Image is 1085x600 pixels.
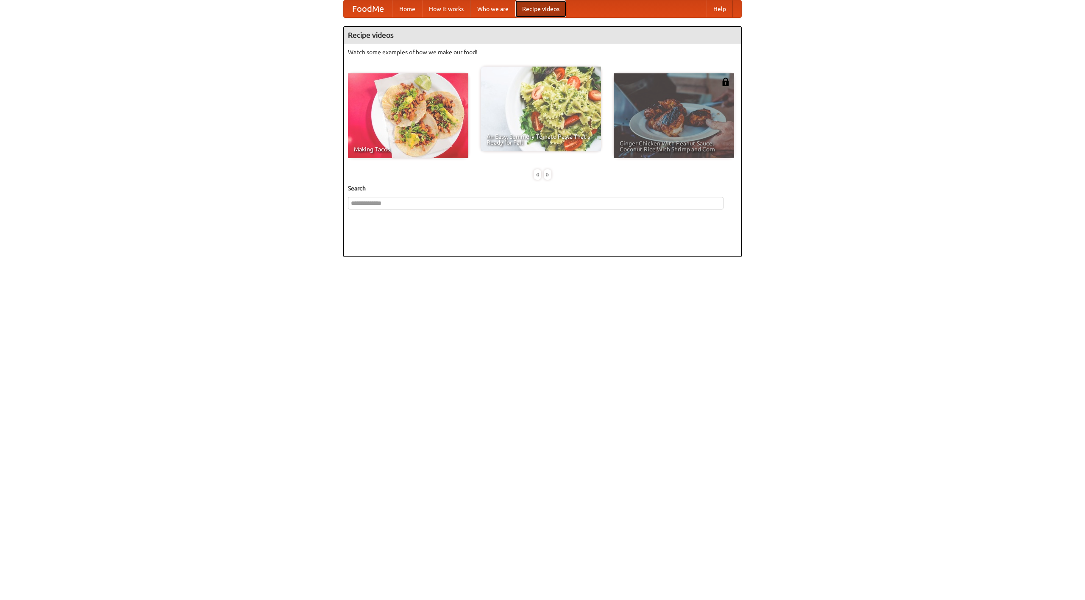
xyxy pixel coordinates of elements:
div: « [534,169,541,180]
p: Watch some examples of how we make our food! [348,48,737,56]
a: Recipe videos [515,0,566,17]
a: Making Tacos [348,73,468,158]
a: Home [392,0,422,17]
a: How it works [422,0,470,17]
a: Help [707,0,733,17]
h5: Search [348,184,737,193]
a: Who we are [470,0,515,17]
a: FoodMe [344,0,392,17]
span: An Easy, Summery Tomato Pasta That's Ready for Fall [487,134,595,145]
img: 483408.png [721,78,730,86]
a: An Easy, Summery Tomato Pasta That's Ready for Fall [481,67,601,151]
div: » [544,169,551,180]
span: Making Tacos [354,146,462,152]
h4: Recipe videos [344,27,741,44]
